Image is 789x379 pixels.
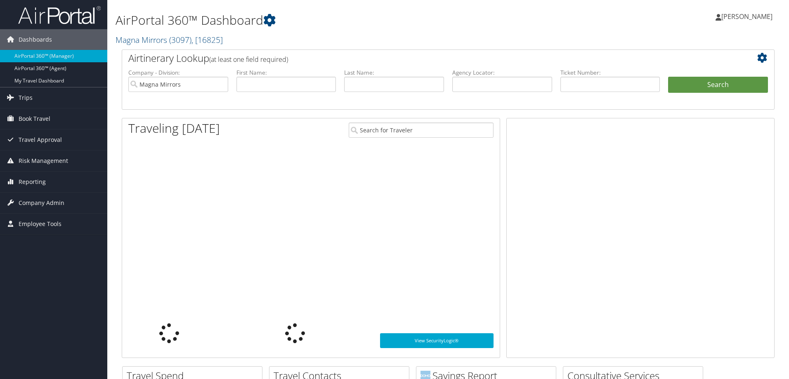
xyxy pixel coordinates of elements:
h1: Traveling [DATE] [128,120,220,137]
span: Dashboards [19,29,52,50]
span: ( 3097 ) [169,34,191,45]
span: Reporting [19,172,46,192]
label: First Name: [236,68,336,77]
span: , [ 16825 ] [191,34,223,45]
input: Search for Traveler [349,122,494,138]
a: [PERSON_NAME] [716,4,781,29]
span: (at least one field required) [209,55,288,64]
span: Book Travel [19,108,50,129]
a: Magna Mirrors [116,34,223,45]
img: airportal-logo.png [18,5,101,25]
span: Employee Tools [19,214,61,234]
label: Ticket Number: [560,68,660,77]
span: Risk Management [19,151,68,171]
span: Company Admin [19,193,64,213]
label: Company - Division: [128,68,228,77]
button: Search [668,77,768,93]
a: View SecurityLogic® [380,333,494,348]
label: Agency Locator: [452,68,552,77]
span: Trips [19,87,33,108]
span: [PERSON_NAME] [721,12,772,21]
h2: Airtinerary Lookup [128,51,713,65]
label: Last Name: [344,68,444,77]
span: Travel Approval [19,129,62,150]
h1: AirPortal 360™ Dashboard [116,12,559,29]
